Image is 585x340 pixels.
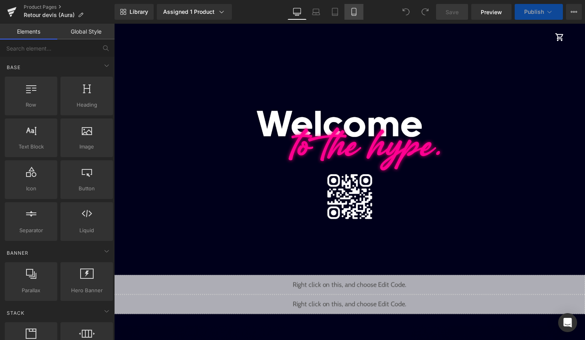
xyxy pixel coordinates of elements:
[6,64,21,71] span: Base
[444,6,460,22] a: Panier
[446,8,459,16] span: Save
[57,24,115,39] a: Global Style
[558,313,577,332] div: Open Intercom Messenger
[6,249,29,257] span: Banner
[448,9,457,19] span: shopping_cart
[24,12,75,18] span: Retour devis (Aura)
[115,4,154,20] a: New Library
[344,4,363,20] a: Mobile
[63,101,111,109] span: Heading
[7,101,55,109] span: Row
[325,4,344,20] a: Tablet
[481,8,502,16] span: Preview
[63,286,111,295] span: Hero Banner
[288,4,307,20] a: Desktop
[566,4,582,20] button: More
[524,9,544,15] span: Publish
[515,4,563,20] button: Publish
[63,226,111,235] span: Liquid
[398,4,414,20] button: Undo
[6,309,25,317] span: Stack
[7,184,55,193] span: Icon
[63,184,111,193] span: Button
[163,8,226,16] div: Assigned 1 Product
[7,286,55,295] span: Parallax
[63,143,111,151] span: Image
[24,4,115,10] a: Product Pages
[7,226,55,235] span: Separator
[417,4,433,20] button: Redo
[307,4,325,20] a: Laptop
[471,4,512,20] a: Preview
[130,8,148,15] span: Library
[7,143,55,151] span: Text Block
